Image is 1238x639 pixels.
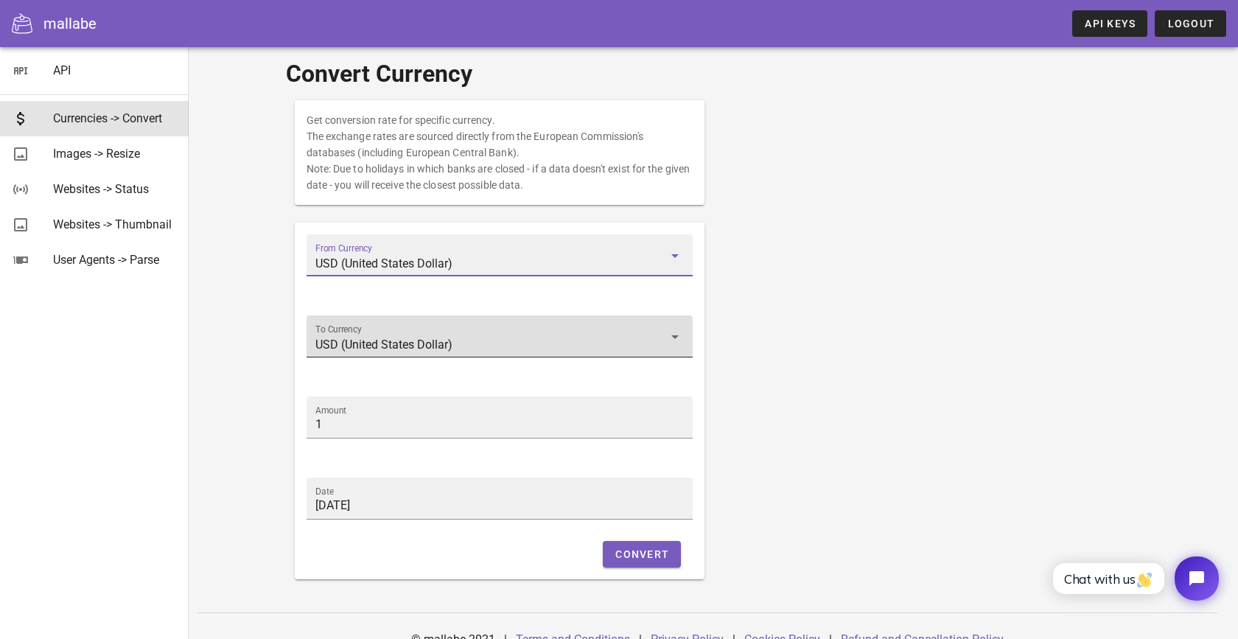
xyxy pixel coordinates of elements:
[1084,18,1136,29] span: API Keys
[43,13,97,35] div: mallabe
[315,243,372,254] label: From Currency
[615,548,669,560] span: Convert
[1155,10,1226,37] button: Logout
[1072,10,1147,37] a: API Keys
[53,147,177,161] div: Images -> Resize
[315,486,334,497] label: Date
[53,217,177,231] div: Websites -> Thumbnail
[315,324,362,335] label: To Currency
[53,63,177,77] div: API
[295,100,705,205] div: Get conversion rate for specific currency. The exchange rates are sourced directly from the Europ...
[53,253,177,267] div: User Agents -> Parse
[53,111,177,125] div: Currencies -> Convert
[1037,544,1231,613] iframe: Tidio Chat
[53,182,177,196] div: Websites -> Status
[315,405,346,416] label: Amount
[1167,18,1214,29] span: Logout
[286,56,1141,91] h1: Convert Currency
[603,541,681,568] button: Convert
